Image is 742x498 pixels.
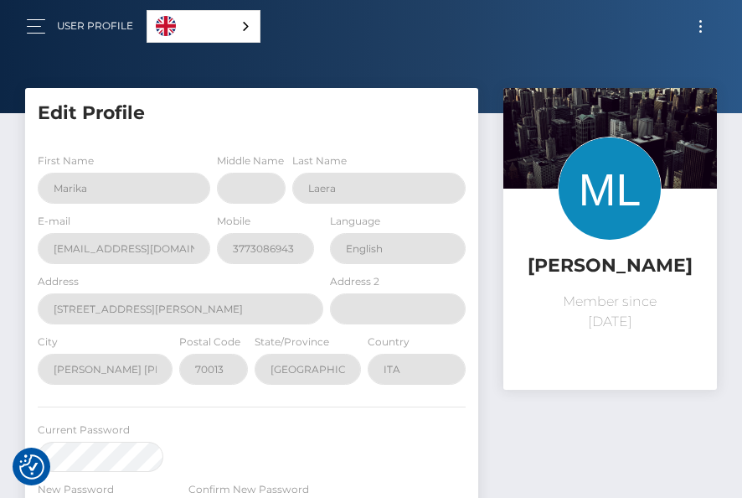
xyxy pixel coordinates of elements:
[38,482,114,497] label: New Password
[179,335,240,350] label: Postal Code
[38,423,130,438] label: Current Password
[38,214,70,229] label: E-mail
[516,292,704,332] p: Member since [DATE]
[685,15,716,38] button: Toggle navigation
[19,454,44,480] img: Revisit consent button
[19,454,44,480] button: Consent Preferences
[147,11,260,42] a: English
[368,335,410,350] label: Country
[57,8,133,44] a: User Profile
[516,253,704,279] h5: [PERSON_NAME]
[255,335,329,350] label: State/Province
[217,153,284,169] label: Middle Name
[38,274,79,289] label: Address
[330,274,379,289] label: Address 2
[38,335,58,350] label: City
[217,214,250,229] label: Mobile
[147,10,260,43] aside: Language selected: English
[292,153,347,169] label: Last Name
[38,153,94,169] label: First Name
[147,10,260,43] div: Language
[503,88,717,231] img: ...
[188,482,309,497] label: Confirm New Password
[38,101,466,127] h5: Edit Profile
[330,214,380,229] label: Language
